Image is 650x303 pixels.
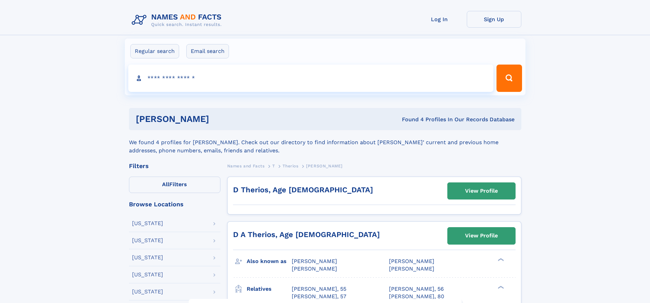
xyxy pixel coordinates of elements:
[128,65,494,92] input: search input
[129,177,220,193] label: Filters
[247,256,292,267] h3: Also known as
[389,258,434,264] span: [PERSON_NAME]
[162,181,169,188] span: All
[129,201,220,207] div: Browse Locations
[465,183,498,199] div: View Profile
[389,293,444,300] a: [PERSON_NAME], 80
[467,11,521,28] a: Sign Up
[306,164,343,168] span: [PERSON_NAME]
[132,272,163,277] div: [US_STATE]
[283,164,298,168] span: Therios
[448,183,515,199] a: View Profile
[130,44,179,58] label: Regular search
[272,164,275,168] span: T
[227,162,265,170] a: Names and Facts
[496,257,504,262] div: ❯
[132,238,163,243] div: [US_STATE]
[465,228,498,244] div: View Profile
[496,65,522,92] button: Search Button
[129,130,521,155] div: We found 4 profiles for [PERSON_NAME]. Check out our directory to find information about [PERSON_...
[389,285,444,293] a: [PERSON_NAME], 56
[448,228,515,244] a: View Profile
[272,162,275,170] a: T
[129,163,220,169] div: Filters
[292,285,346,293] a: [PERSON_NAME], 55
[283,162,298,170] a: Therios
[389,265,434,272] span: [PERSON_NAME]
[292,293,346,300] a: [PERSON_NAME], 57
[412,11,467,28] a: Log In
[132,255,163,260] div: [US_STATE]
[247,283,292,295] h3: Relatives
[186,44,229,58] label: Email search
[132,221,163,226] div: [US_STATE]
[496,285,504,289] div: ❯
[305,116,515,123] div: Found 4 Profiles In Our Records Database
[292,265,337,272] span: [PERSON_NAME]
[292,258,337,264] span: [PERSON_NAME]
[129,11,227,29] img: Logo Names and Facts
[132,289,163,294] div: [US_STATE]
[233,230,380,239] a: D A Therios, Age [DEMOGRAPHIC_DATA]
[233,185,373,194] a: D Therios, Age [DEMOGRAPHIC_DATA]
[136,115,306,123] h1: [PERSON_NAME]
